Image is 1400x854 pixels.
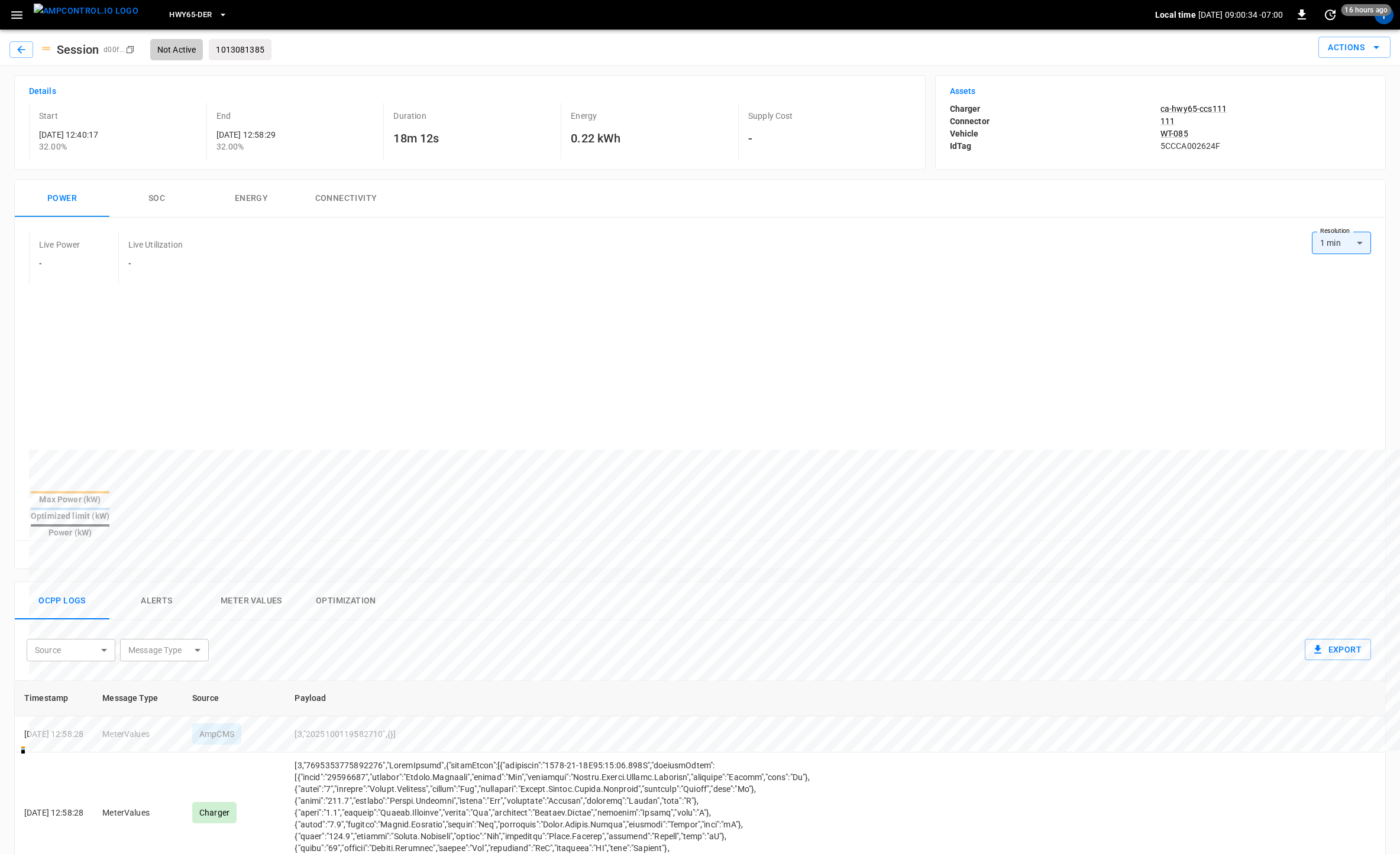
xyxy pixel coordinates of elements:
[93,681,183,716] th: Message Type
[950,85,1371,98] h6: Assets
[1321,5,1340,24] button: set refresh interval
[128,258,183,271] h6: -
[1160,103,1371,115] a: ca-hwy65-ccs111
[571,129,733,148] h6: 0.22 kWh
[39,258,80,271] h6: -
[1320,226,1350,236] label: Resolution
[39,110,202,122] p: Start
[24,807,83,819] p: [DATE] 12:58:28
[34,4,138,18] img: ampcontrol.io logo
[15,180,109,217] button: Power
[1160,128,1371,139] a: WT-085
[216,129,379,141] p: [DATE] 12:58:29
[950,103,1160,115] p: Charger
[571,110,733,122] p: Energy
[204,582,299,620] button: Meter Values
[164,4,232,27] button: HWY65-DER
[204,180,299,217] button: Energy
[1305,639,1371,661] button: Export
[216,44,264,56] p: 1013081385
[950,115,1160,128] p: Connector
[1160,140,1371,152] p: 5CCCA002624F
[24,728,83,740] p: [DATE] 12:58:28
[29,85,911,98] h6: Details
[169,8,212,22] span: HWY65-DER
[393,110,556,122] p: Duration
[109,582,204,620] button: Alerts
[1198,9,1283,21] p: [DATE] 09:00:34 -07:00
[1312,232,1371,254] div: 1 min
[183,681,285,716] th: Source
[39,239,80,251] p: Live Power
[15,582,109,620] button: Ocpp logs
[150,39,203,60] div: Not Active
[950,140,1160,152] p: IdTag
[39,129,202,141] p: [DATE] 12:40:17
[748,129,911,148] h6: -
[216,141,379,152] p: 32.00%
[52,40,104,59] h6: Session
[109,180,204,217] button: SOC
[748,110,911,122] p: Supply Cost
[1318,37,1391,59] button: Actions
[1160,115,1371,127] a: 111
[15,681,93,716] th: Timestamp
[1155,9,1196,21] p: Local time
[125,43,137,56] div: copy
[128,239,183,251] p: Live Utilization
[950,128,1160,140] p: Vehicle
[299,582,393,620] button: Optimization
[216,110,379,122] p: End
[39,141,202,152] p: 32.00 %
[1341,4,1391,16] span: 16 hours ago
[285,681,974,716] th: Payload
[393,129,556,148] h6: 18m 12s
[299,180,393,217] button: Connectivity
[104,46,125,54] span: d00f ...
